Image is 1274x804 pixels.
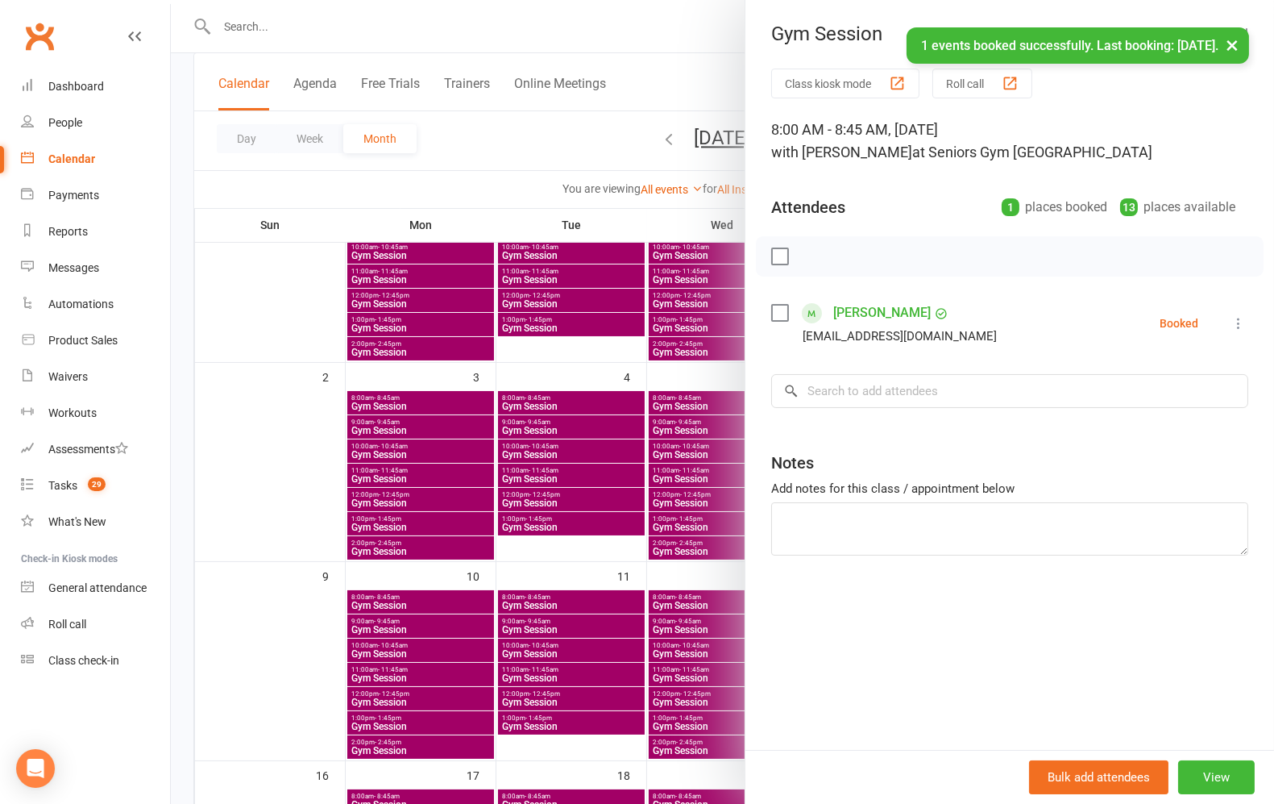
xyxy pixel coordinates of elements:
[1120,198,1138,216] div: 13
[48,334,118,347] div: Product Sales
[771,452,814,474] div: Notes
[1178,760,1255,794] button: View
[1218,27,1247,62] button: ×
[1002,198,1019,216] div: 1
[833,300,931,326] a: [PERSON_NAME]
[48,515,106,528] div: What's New
[912,144,1152,160] span: at Seniors Gym [GEOGRAPHIC_DATA]
[21,105,170,141] a: People
[48,225,88,238] div: Reports
[48,618,86,631] div: Roll call
[21,504,170,540] a: What's New
[21,177,170,214] a: Payments
[48,443,128,456] div: Assessments
[21,643,170,679] a: Class kiosk mode
[803,326,997,347] div: [EMAIL_ADDRESS][DOMAIN_NAME]
[48,152,95,165] div: Calendar
[48,370,88,383] div: Waivers
[1120,196,1235,219] div: places available
[21,141,170,177] a: Calendar
[48,654,119,667] div: Class check-in
[21,286,170,323] a: Automations
[88,477,106,491] span: 29
[21,323,170,359] a: Product Sales
[21,606,170,643] a: Roll call
[1160,318,1198,329] div: Booked
[48,189,99,202] div: Payments
[745,23,1274,45] div: Gym Session
[771,69,919,98] button: Class kiosk mode
[19,16,60,56] a: Clubworx
[21,359,170,395] a: Waivers
[21,214,170,250] a: Reports
[48,406,97,419] div: Workouts
[48,116,82,129] div: People
[771,196,845,219] div: Attendees
[21,250,170,286] a: Messages
[21,468,170,504] a: Tasks 29
[21,431,170,468] a: Assessments
[771,479,1248,498] div: Add notes for this class / appointment below
[48,479,77,492] div: Tasks
[21,570,170,606] a: General attendance kiosk mode
[48,581,147,594] div: General attendance
[771,374,1248,408] input: Search to add attendees
[48,261,99,274] div: Messages
[1002,196,1107,219] div: places booked
[48,80,104,93] div: Dashboard
[21,395,170,431] a: Workouts
[48,298,114,310] div: Automations
[1029,760,1168,794] button: Bulk add attendees
[21,69,170,105] a: Dashboard
[771,119,1248,164] div: 8:00 AM - 8:45 AM, [DATE]
[932,69,1032,98] button: Roll call
[907,27,1249,64] div: 1 events booked successfully. Last booking: [DATE].
[16,749,55,788] div: Open Intercom Messenger
[771,144,912,160] span: with [PERSON_NAME]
